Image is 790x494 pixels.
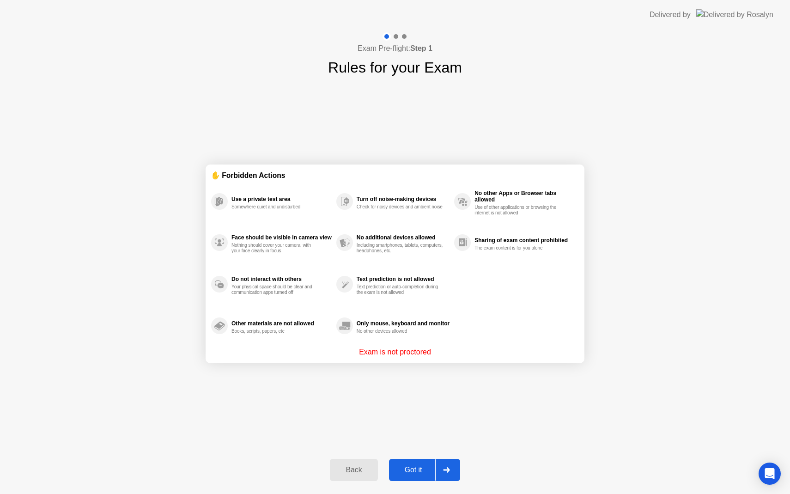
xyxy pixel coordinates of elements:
[231,320,332,327] div: Other materials are not allowed
[358,43,432,54] h4: Exam Pre-flight:
[392,466,435,474] div: Got it
[231,276,332,282] div: Do not interact with others
[357,196,450,202] div: Turn off noise-making devices
[357,284,444,295] div: Text prediction or auto-completion during the exam is not allowed
[231,196,332,202] div: Use a private test area
[474,245,562,251] div: The exam content is for you alone
[231,204,319,210] div: Somewhere quiet and undisturbed
[389,459,460,481] button: Got it
[330,459,377,481] button: Back
[357,204,444,210] div: Check for noisy devices and ambient noise
[231,284,319,295] div: Your physical space should be clear and communication apps turned off
[357,234,450,241] div: No additional devices allowed
[359,347,431,358] p: Exam is not proctored
[328,56,462,79] h1: Rules for your Exam
[231,329,319,334] div: Books, scripts, papers, etc
[696,9,773,20] img: Delivered by Rosalyn
[211,170,579,181] div: ✋ Forbidden Actions
[759,463,781,485] div: Open Intercom Messenger
[231,243,319,254] div: Nothing should cover your camera, with your face clearly in focus
[357,276,450,282] div: Text prediction is not allowed
[357,329,444,334] div: No other devices allowed
[357,243,444,254] div: Including smartphones, tablets, computers, headphones, etc.
[357,320,450,327] div: Only mouse, keyboard and monitor
[410,44,432,52] b: Step 1
[474,205,562,216] div: Use of other applications or browsing the internet is not allowed
[231,234,332,241] div: Face should be visible in camera view
[474,190,574,203] div: No other Apps or Browser tabs allowed
[333,466,375,474] div: Back
[474,237,574,244] div: Sharing of exam content prohibited
[650,9,691,20] div: Delivered by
